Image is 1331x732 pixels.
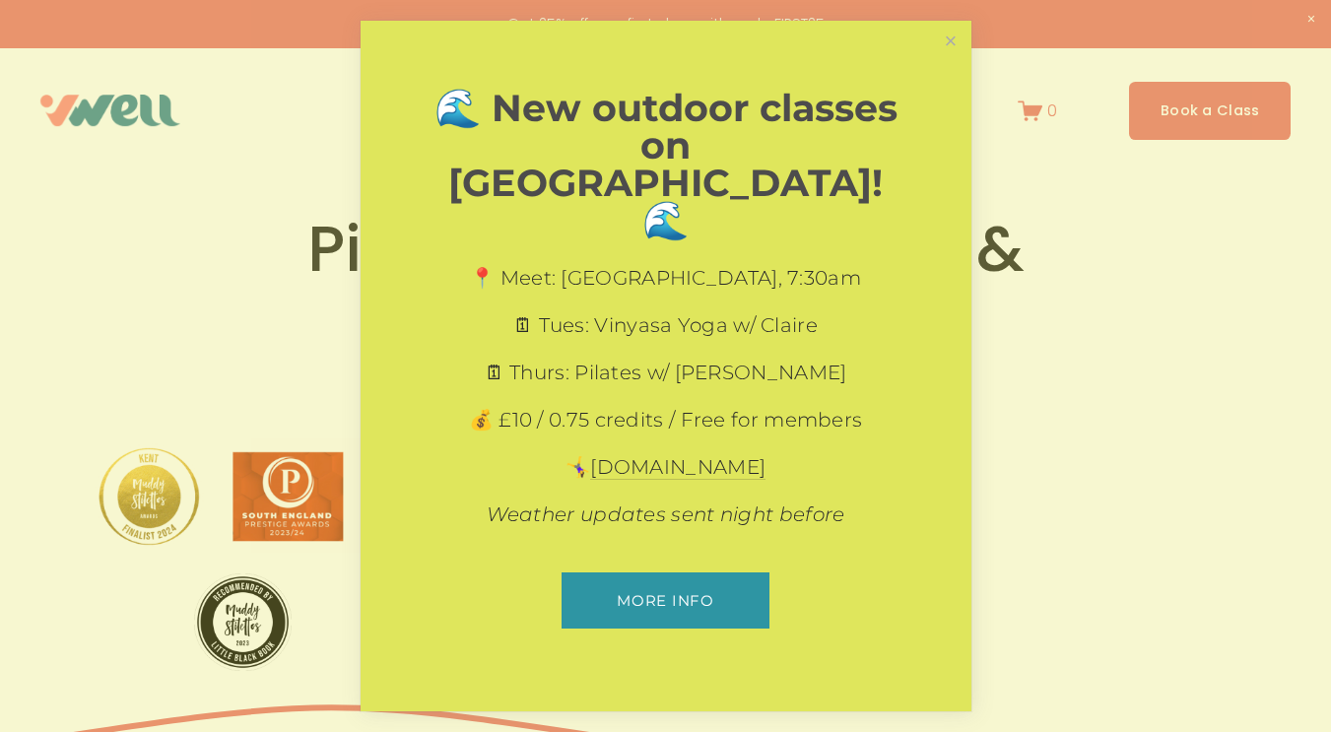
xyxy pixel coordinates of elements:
p: 💰 £10 / 0.75 credits / Free for members [430,406,902,433]
a: More info [562,572,769,629]
p: 🗓 Tues: Vinyasa Yoga w/ Claire [430,311,902,339]
a: [DOMAIN_NAME] [590,455,765,480]
p: 📍 Meet: [GEOGRAPHIC_DATA], 7:30am [430,264,902,292]
p: 🤸‍♀️ [430,453,902,481]
p: 🗓 Thurs: Pilates w/ [PERSON_NAME] [430,359,902,386]
em: Weather updates sent night before [487,502,845,526]
h1: 🌊 New outdoor classes on [GEOGRAPHIC_DATA]! 🌊 [430,90,902,239]
a: Close [933,24,967,58]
